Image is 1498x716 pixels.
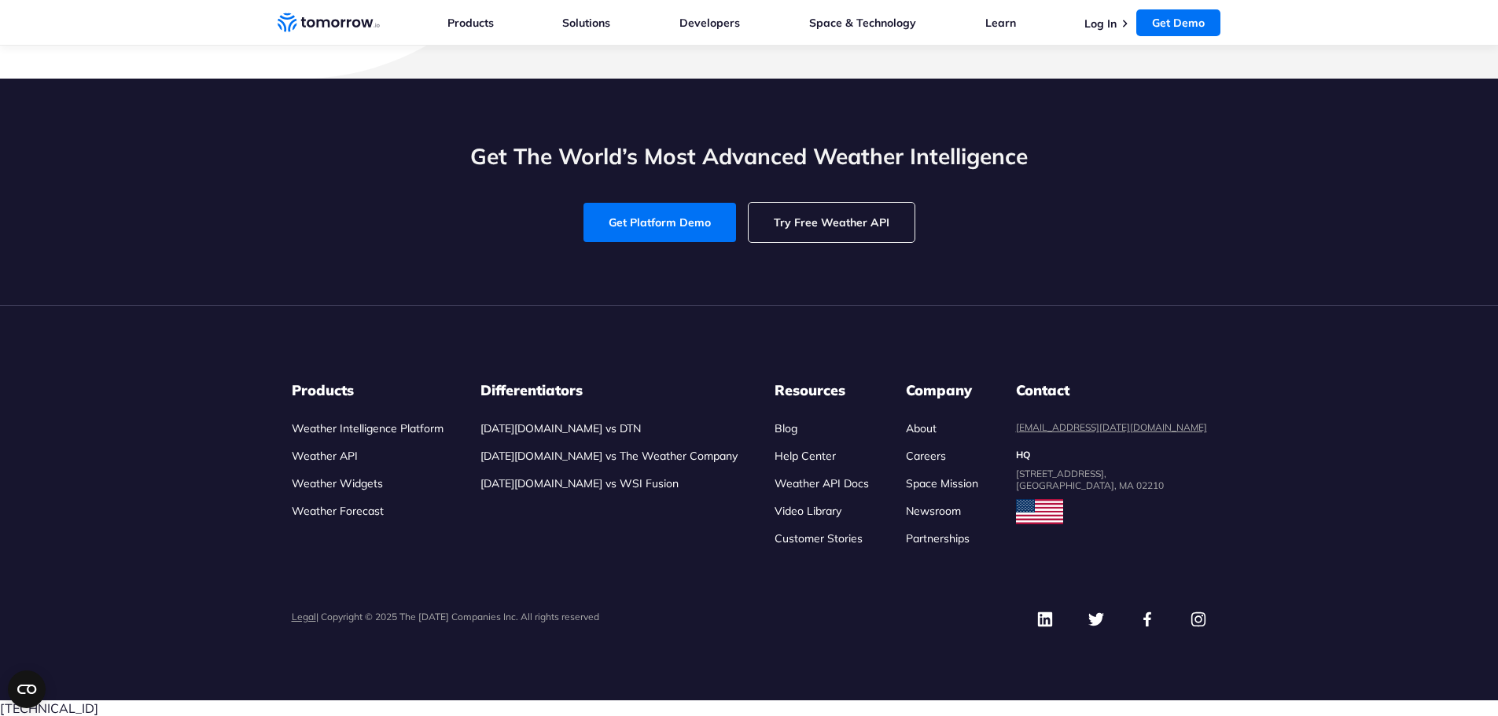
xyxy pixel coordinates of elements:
a: [DATE][DOMAIN_NAME] vs The Weather Company [480,449,738,463]
a: Products [447,16,494,30]
a: Solutions [562,16,610,30]
h2: Get The World’s Most Advanced Weather Intelligence [278,141,1221,171]
a: Get Platform Demo [583,203,736,242]
a: [EMAIL_ADDRESS][DATE][DOMAIN_NAME] [1016,421,1207,433]
a: [DATE][DOMAIN_NAME] vs DTN [480,421,641,435]
a: Blog [775,421,797,435]
button: Open CMP widget [8,670,46,708]
a: Help Center [775,449,836,463]
a: Weather Forecast [292,504,384,518]
a: [DATE][DOMAIN_NAME] vs WSI Fusion [480,476,679,490]
dt: HQ [1016,449,1207,461]
a: About [906,421,937,435]
a: Space & Technology [809,16,916,30]
a: Newsroom [906,504,961,518]
img: usa flag [1016,499,1063,524]
a: Legal [292,611,316,622]
dd: [STREET_ADDRESS], [GEOGRAPHIC_DATA], MA 02210 [1016,468,1207,491]
a: Weather API [292,449,358,463]
h3: Resources [775,381,869,400]
a: Developers [679,16,740,30]
dt: Contact [1016,381,1207,400]
a: Weather API Docs [775,476,869,490]
a: Customer Stories [775,531,863,545]
a: Careers [906,449,946,463]
a: Learn [985,16,1016,30]
a: Weather Widgets [292,476,383,490]
p: | Copyright © 2025 The [DATE] Companies Inc. All rights reserved [292,611,599,622]
h3: Company [906,381,978,400]
img: Facebook [1139,611,1156,628]
h3: Products [292,381,444,400]
dl: contact details [1016,381,1207,491]
a: Try Free Weather API [749,203,915,242]
a: Log In [1084,17,1117,31]
a: Space Mission [906,476,978,490]
h3: Differentiators [480,381,738,400]
a: Partnerships [906,531,970,545]
a: Video Library [775,504,841,518]
img: Linkedin [1036,611,1054,628]
img: Instagram [1190,611,1207,628]
a: Get Demo [1136,9,1220,36]
a: Home link [278,11,380,35]
img: Twitter [1088,611,1105,628]
a: Weather Intelligence Platform [292,421,444,435]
